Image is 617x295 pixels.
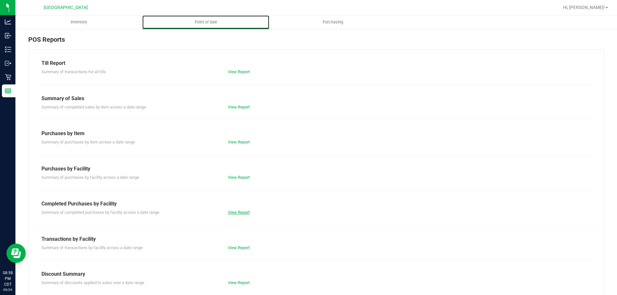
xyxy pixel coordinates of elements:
div: Purchases by Item [41,130,591,137]
p: 09/24 [3,287,13,292]
span: Summary of discounts applied to sales over a date range [41,280,144,285]
a: View Report [228,175,250,180]
span: Purchasing [314,19,352,25]
inline-svg: Analytics [5,19,11,25]
a: View Report [228,69,250,74]
div: Summary of Sales [41,95,591,102]
div: POS Reports [28,35,604,49]
span: [GEOGRAPHIC_DATA] [44,5,88,10]
div: Transactions by Facility [41,235,591,243]
inline-svg: Outbound [5,60,11,66]
span: Summary of transactions by facility across a date range [41,245,143,250]
a: View Report [228,280,250,285]
a: Purchasing [269,15,396,29]
inline-svg: Inventory [5,46,11,53]
div: Purchases by Facility [41,165,591,173]
span: Summary of completed purchases by facility across a date range [41,210,159,215]
div: Till Report [41,59,591,67]
a: Inventory [15,15,142,29]
a: Point of Sale [142,15,269,29]
span: Summary of purchases by facility across a date range [41,175,139,180]
span: Summary of purchases by item across a date range [41,140,135,144]
div: Completed Purchases by Facility [41,200,591,208]
inline-svg: Inbound [5,32,11,39]
inline-svg: Retail [5,74,11,80]
inline-svg: Reports [5,88,11,94]
a: View Report [228,210,250,215]
span: Hi, [PERSON_NAME]! [563,5,605,10]
a: View Report [228,105,250,109]
span: Point of Sale [186,19,226,25]
a: View Report [228,140,250,144]
span: Summary of transactions for all tills [41,69,106,74]
div: Discount Summary [41,270,591,278]
span: Summary of completed sales by item across a date range [41,105,146,109]
a: View Report [228,245,250,250]
span: Inventory [62,19,96,25]
p: 08:58 PM CDT [3,270,13,287]
iframe: Resource center [6,244,26,263]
